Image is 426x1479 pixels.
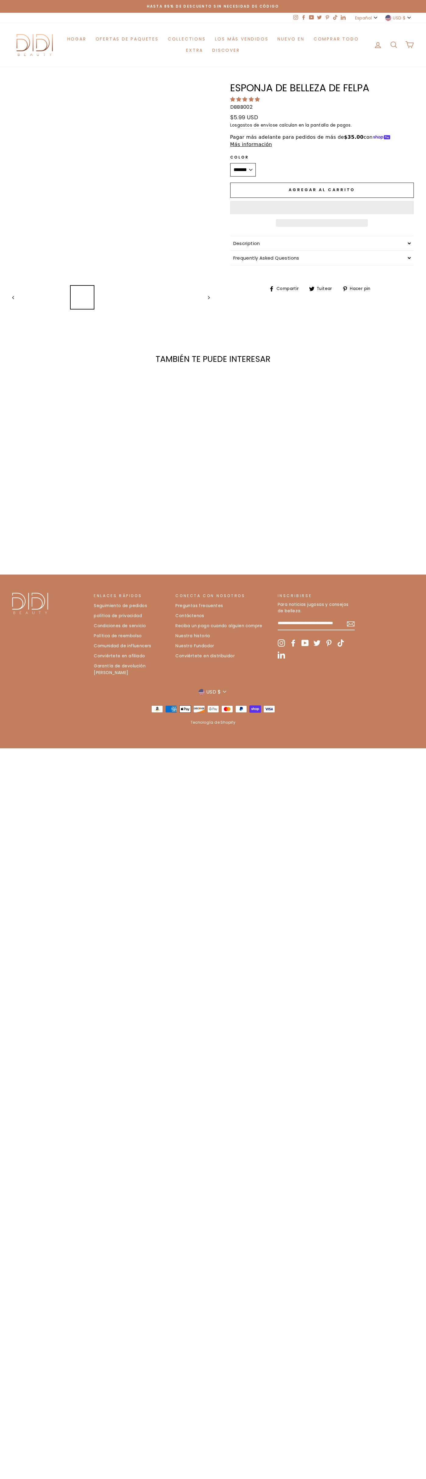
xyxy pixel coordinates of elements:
[94,593,169,599] p: Enlaces rápidos
[175,652,235,661] a: Conviértete en distribuidor
[273,33,309,44] a: Nuevo en
[175,601,223,610] a: Preguntas frecuentes
[175,621,262,631] a: Reciba un pago cuando alguien compre
[206,688,221,696] span: USD $
[12,32,58,57] img: Didi Beauty Co.
[233,255,299,261] span: Frequently Asked Questions
[230,183,414,198] button: Agregar al carrito
[355,15,372,21] span: Español
[353,13,380,23] button: Español
[197,687,229,696] button: USD $
[175,642,214,651] a: Nuestro Fundador
[210,33,273,44] a: Los más vendidos
[208,45,244,56] a: Discover
[278,593,355,599] p: Inscribirse
[147,4,279,9] span: Hasta 85% de descuento SIN NECESIDAD DE CÓDIGO
[230,103,414,111] p: DBBB002
[383,13,414,23] button: USD $
[230,96,261,103] span: 5.00 stars
[309,33,364,44] a: Comprar todo
[175,611,204,621] a: Contáctenos
[191,720,235,725] a: Tecnología de Shopify
[94,642,151,651] a: Comunidad de influencers
[202,285,210,309] button: Siguiente
[393,15,405,21] span: USD $
[289,187,355,193] span: Agregar al carrito
[12,593,48,614] img: Didi Beauty Co.
[94,662,169,677] a: Garantía de devolución [PERSON_NAME]
[175,631,210,641] a: Nuestra historia
[181,45,208,56] a: Extra
[276,285,304,292] span: Compartir
[278,601,355,615] p: Para noticias jugosas y consejos de belleza.
[230,83,414,93] h1: Esponja de belleza de felpa
[237,122,273,129] a: gastos de envío
[58,33,368,56] ul: Primary
[12,355,414,363] h3: También te puede interesar
[230,154,256,160] label: Color
[94,652,145,661] a: Conviértete en afiliado
[175,593,271,599] p: CONECTA CON NOSOTROS
[163,33,210,44] a: Collections
[94,631,142,641] a: Política de reembolso
[12,285,20,309] button: Anterior
[91,33,163,44] a: Ofertas de paquetes
[230,122,414,129] small: Los se calculan en la pantalla de pagos.
[230,114,258,121] span: $5.99 USD
[349,285,375,292] span: Hacer pin
[233,240,260,246] span: Description
[94,621,146,631] a: Condiciones de servicio
[94,611,142,621] a: política de privacidad
[63,33,91,44] a: Hogar
[94,601,147,610] a: Seguimiento de pedidos
[347,620,355,628] button: Suscribir
[316,285,337,292] span: Tuitear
